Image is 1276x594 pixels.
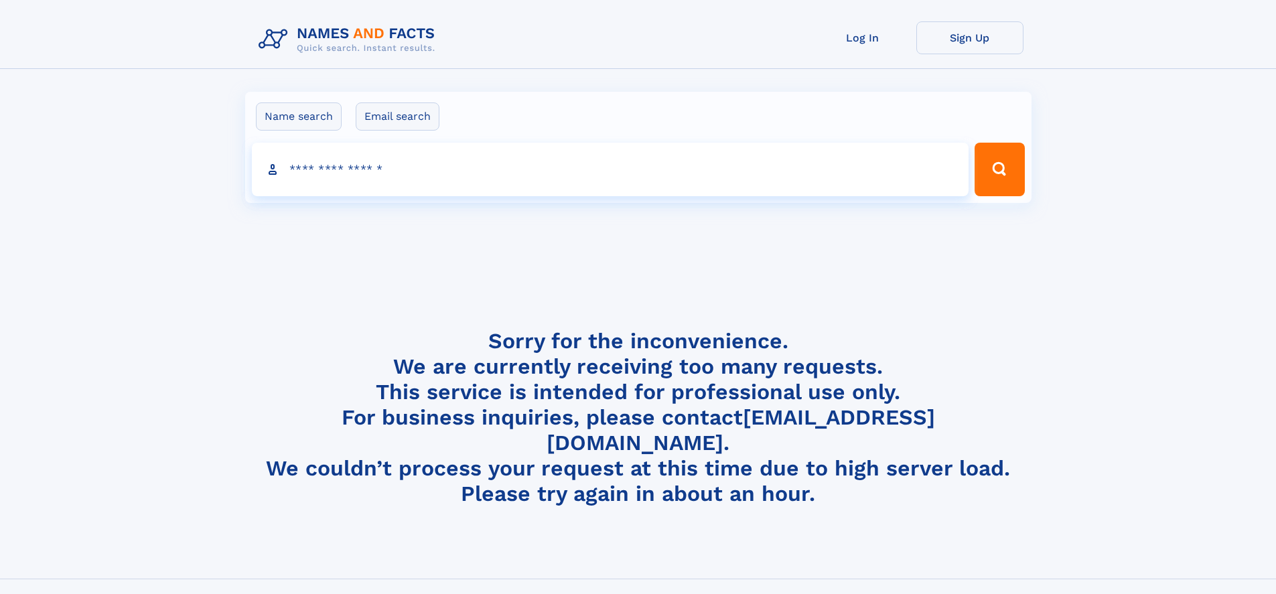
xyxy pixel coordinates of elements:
[253,21,446,58] img: Logo Names and Facts
[252,143,969,196] input: search input
[253,328,1023,507] h4: Sorry for the inconvenience. We are currently receiving too many requests. This service is intend...
[809,21,916,54] a: Log In
[975,143,1024,196] button: Search Button
[547,404,935,455] a: [EMAIL_ADDRESS][DOMAIN_NAME]
[256,102,342,131] label: Name search
[356,102,439,131] label: Email search
[916,21,1023,54] a: Sign Up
